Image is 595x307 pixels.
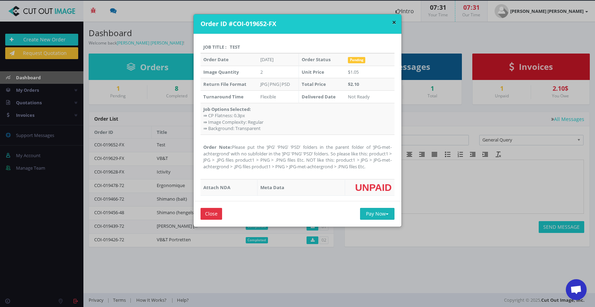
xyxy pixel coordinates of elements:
td: ⇛ CP Flatness: 0.3px ⇛ Image Complexity: Regular ⇛ Background: Transparent [201,103,394,135]
strong: Meta Data [260,184,284,191]
strong: Total Price [302,81,326,87]
th: Job Title : Test [201,41,394,54]
strong: Image Quantity [203,69,239,75]
td: Not Ready [345,90,394,103]
h4: Order ID #COI-019652-FX [201,19,396,29]
span: UNPAID [355,182,392,193]
button: × [392,19,396,26]
button: Pay Now [360,208,394,220]
strong: Order Note: [203,144,232,150]
strong: $2.10 [348,81,359,87]
strong: Turnaround Time [203,94,244,100]
strong: Order Date [203,56,229,63]
td: Please put the ‘JPG’ ‘PNG’ ‘PSD’ folders in the parent folder of ‘JPG-met-achtergrond’ with no su... [201,135,394,179]
strong: Return File Format [203,81,246,87]
span: Pending [348,57,366,63]
strong: Delivered Date [302,94,336,100]
td: JPG|PNG|PSD [258,78,299,91]
input: Close [201,208,222,220]
span: 2 [260,69,263,75]
strong: Order Status [302,56,331,63]
strong: Attach NDA [203,184,230,191]
strong: Unit Price [302,69,324,75]
td: Flexible [258,90,299,103]
td: [DATE] [258,53,299,66]
div: Open de chat [566,279,587,300]
td: $1.05 [345,66,394,78]
strong: Job Options Selected: [203,106,251,112]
